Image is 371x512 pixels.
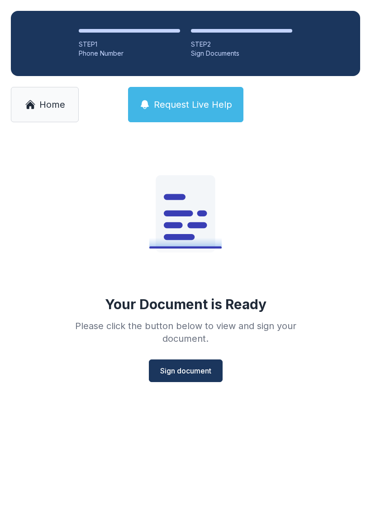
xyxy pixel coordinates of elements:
[39,98,65,111] span: Home
[105,296,266,312] div: Your Document is Ready
[79,49,180,58] div: Phone Number
[160,365,211,376] span: Sign document
[55,320,316,345] div: Please click the button below to view and sign your document.
[79,40,180,49] div: STEP 1
[154,98,232,111] span: Request Live Help
[191,40,292,49] div: STEP 2
[191,49,292,58] div: Sign Documents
